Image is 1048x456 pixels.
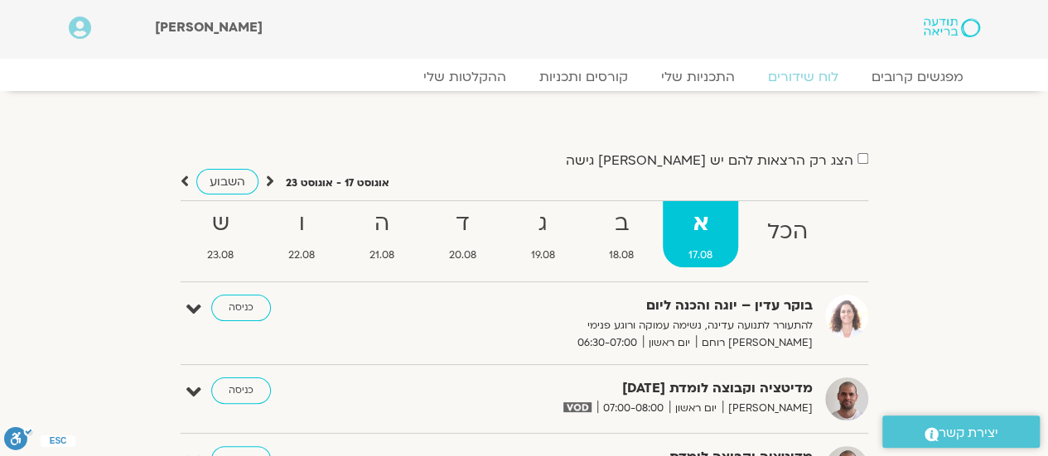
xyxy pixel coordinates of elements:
[182,247,260,264] span: 23.08
[563,402,591,412] img: vodicon
[263,247,340,264] span: 22.08
[69,69,980,85] nav: Menu
[155,18,263,36] span: [PERSON_NAME]
[741,201,833,267] a: הכל
[696,334,813,352] span: [PERSON_NAME] רוחם
[882,415,1040,448] a: יצירת קשר
[211,377,271,404] a: כניסה
[210,174,245,190] span: השבוע
[344,205,420,242] strong: ה
[263,201,340,267] a: ו22.08
[741,214,833,251] strong: הכל
[523,69,645,85] a: קורסים ותכניות
[722,400,813,417] span: [PERSON_NAME]
[407,69,523,85] a: ההקלטות שלי
[583,247,659,264] span: 18.08
[505,247,581,264] span: 19.08
[663,205,738,242] strong: א
[663,201,738,267] a: א17.08
[643,334,696,352] span: יום ראשון
[196,169,258,194] a: השבוע
[407,295,813,317] strong: בוקר עדין – יוגה והכנה ליום
[182,201,260,267] a: ש23.08
[423,201,502,267] a: ד20.08
[286,175,389,192] p: אוגוסט 17 - אוגוסט 23
[597,400,669,417] span: 07:00-08:00
[407,317,813,334] p: להתעורר לתנועה עדינה, נשימה עמוקה ורוגע פנימי
[407,377,813,400] strong: מדיטציה וקבוצה לומדת [DATE]
[669,400,722,417] span: יום ראשון
[423,247,502,264] span: 20.08
[344,201,420,267] a: ה21.08
[344,247,420,264] span: 21.08
[182,205,260,242] strong: ש
[572,334,643,352] span: 06:30-07:00
[423,205,502,242] strong: ד
[751,69,855,85] a: לוח שידורים
[663,247,738,264] span: 17.08
[855,69,980,85] a: מפגשים קרובים
[939,422,998,444] span: יצירת קשר
[645,69,751,85] a: התכניות שלי
[263,205,340,242] strong: ו
[211,295,271,321] a: כניסה
[505,201,581,267] a: ג19.08
[583,201,659,267] a: ב18.08
[566,153,853,168] label: הצג רק הרצאות להם יש [PERSON_NAME] גישה
[583,205,659,242] strong: ב
[505,205,581,242] strong: ג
